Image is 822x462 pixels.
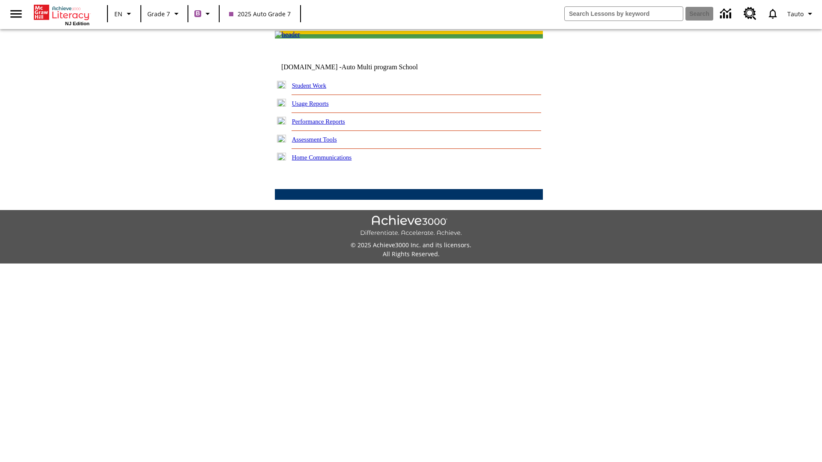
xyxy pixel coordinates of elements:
img: plus.gif [277,153,286,160]
a: Data Center [715,2,739,26]
span: EN [114,9,122,18]
img: plus.gif [277,81,286,89]
td: [DOMAIN_NAME] - [281,63,439,71]
a: Assessment Tools [292,136,337,143]
span: Tauto [787,9,804,18]
a: Notifications [762,3,784,25]
button: Profile/Settings [784,6,819,21]
nobr: Auto Multi program School [342,63,418,71]
span: B [196,8,200,19]
span: 2025 Auto Grade 7 [229,9,291,18]
a: Home Communications [292,154,352,161]
button: Open side menu [3,1,29,27]
img: Achieve3000 Differentiate Accelerate Achieve [360,215,462,237]
button: Grade: Grade 7, Select a grade [144,6,185,21]
img: header [275,31,300,38]
span: NJ Edition [65,21,89,26]
a: Resource Center, Will open in new tab [739,2,762,25]
button: Language: EN, Select a language [110,6,138,21]
input: search field [565,7,683,21]
a: Performance Reports [292,118,345,125]
img: plus.gif [277,117,286,124]
img: plus.gif [277,135,286,142]
button: Boost Class color is purple. Change class color [191,6,216,21]
img: plus.gif [277,99,286,107]
a: Student Work [292,82,326,89]
span: Grade 7 [147,9,170,18]
div: Home [34,3,89,26]
a: Usage Reports [292,100,329,107]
